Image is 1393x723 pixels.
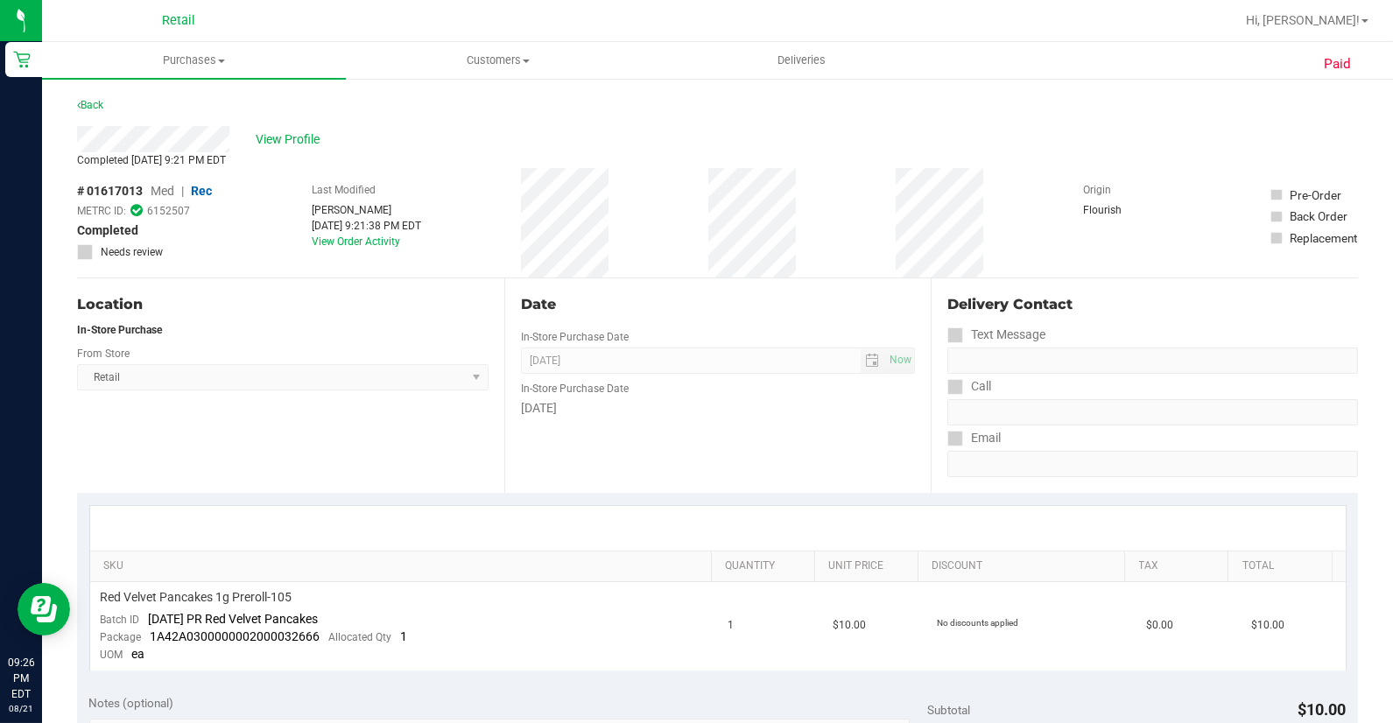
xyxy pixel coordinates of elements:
span: Notes (optional) [89,696,174,710]
div: [PERSON_NAME] [312,202,421,218]
span: Deliveries [754,53,849,68]
span: Allocated Qty [329,631,392,643]
span: View Profile [256,130,326,149]
label: Text Message [947,322,1045,347]
a: Quantity [725,559,808,573]
div: [DATE] [521,399,916,418]
span: Completed [77,221,138,240]
span: Retail [162,13,195,28]
span: 1 [401,629,408,643]
a: View Order Activity [312,235,400,248]
span: Needs review [101,244,163,260]
span: ea [132,647,145,661]
label: In-Store Purchase Date [521,381,629,397]
span: # 01617013 [77,182,143,200]
p: 09:26 PM EDT [8,655,34,702]
a: SKU [103,559,704,573]
label: Email [947,425,1001,451]
label: Call [947,374,991,399]
div: Delivery Contact [947,294,1358,315]
span: Rec [191,184,212,198]
div: Replacement [1291,229,1358,247]
a: Deliveries [650,42,953,79]
a: Total [1242,559,1326,573]
span: In Sync [130,202,143,219]
inline-svg: Retail [13,51,31,68]
strong: In-Store Purchase [77,324,162,336]
div: Location [77,294,489,315]
span: Subtotal [927,703,970,717]
a: Purchases [42,42,346,79]
a: Unit Price [828,559,911,573]
span: $10.00 [833,617,866,634]
p: 08/21 [8,702,34,715]
a: Tax [1139,559,1222,573]
span: Hi, [PERSON_NAME]! [1246,13,1360,27]
div: [DATE] 9:21:38 PM EDT [312,218,421,234]
iframe: Resource center [18,583,70,635]
input: Format: (999) 999-9999 [947,399,1358,425]
span: UOM [101,649,123,661]
a: Back [77,99,103,111]
span: METRC ID: [77,203,126,219]
label: Last Modified [312,182,376,198]
div: Back Order [1291,207,1348,225]
span: [DATE] PR Red Velvet Pancakes [149,612,319,626]
label: From Store [77,346,130,361]
div: Flourish [1083,202,1171,218]
span: Package [101,631,142,643]
div: Pre-Order [1291,186,1342,204]
span: | [181,184,184,198]
span: 1A42A0300000002000032666 [151,629,320,643]
span: No discounts applied [938,618,1019,628]
label: In-Store Purchase Date [521,329,629,345]
span: 6152507 [147,203,190,219]
span: Paid [1324,54,1351,74]
span: Purchases [42,53,346,68]
span: Completed [DATE] 9:21 PM EDT [77,154,226,166]
span: Customers [347,53,649,68]
span: Med [151,184,174,198]
span: Red Velvet Pancakes 1g Preroll-105 [101,589,292,606]
span: 1 [728,617,735,634]
a: Customers [346,42,650,79]
label: Origin [1083,182,1111,198]
span: $0.00 [1147,617,1174,634]
span: $10.00 [1298,700,1347,719]
a: Discount [932,559,1118,573]
div: Date [521,294,916,315]
span: $10.00 [1251,617,1284,634]
span: Batch ID [101,614,140,626]
input: Format: (999) 999-9999 [947,347,1358,374]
